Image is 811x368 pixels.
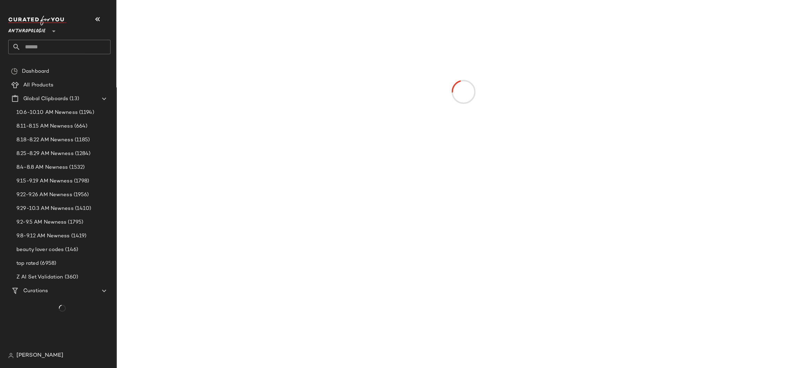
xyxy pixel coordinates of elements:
[64,246,78,254] span: (146)
[74,150,91,158] span: (1284)
[23,95,68,103] span: Global Clipboards
[73,177,89,185] span: (1798)
[16,205,74,213] span: 9.29-10.3 AM Newness
[73,122,88,130] span: (664)
[16,122,73,130] span: 8.11-8.15 AM Newness
[39,260,56,268] span: (6958)
[8,16,66,25] img: cfy_white_logo.C9jOOHJF.svg
[16,164,68,171] span: 8.4-8.8 AM Newness
[22,68,49,75] span: Dashboard
[70,232,87,240] span: (1419)
[16,191,72,199] span: 9.22-9.26 AM Newness
[23,81,54,89] span: All Products
[16,352,63,360] span: [PERSON_NAME]
[67,218,84,226] span: (1795)
[16,150,74,158] span: 8.25-8.29 AM Newness
[16,273,63,281] span: Z AI Set Validation
[16,136,73,144] span: 8.18-8.22 AM Newness
[11,68,18,75] img: svg%3e
[16,109,78,117] span: 10.6-10.10 AM Newness
[74,205,91,213] span: (1410)
[8,23,46,36] span: Anthropologie
[16,218,67,226] span: 9.2-9.5 AM Newness
[72,191,89,199] span: (1956)
[23,287,48,295] span: Curations
[16,260,39,268] span: top rated
[68,95,79,103] span: (13)
[63,273,78,281] span: (360)
[16,177,73,185] span: 9.15-9.19 AM Newness
[16,232,70,240] span: 9.8-9.12 AM Newness
[73,136,90,144] span: (1185)
[78,109,94,117] span: (1194)
[16,246,64,254] span: beauty lover codes
[68,164,85,171] span: (1532)
[8,353,14,358] img: svg%3e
